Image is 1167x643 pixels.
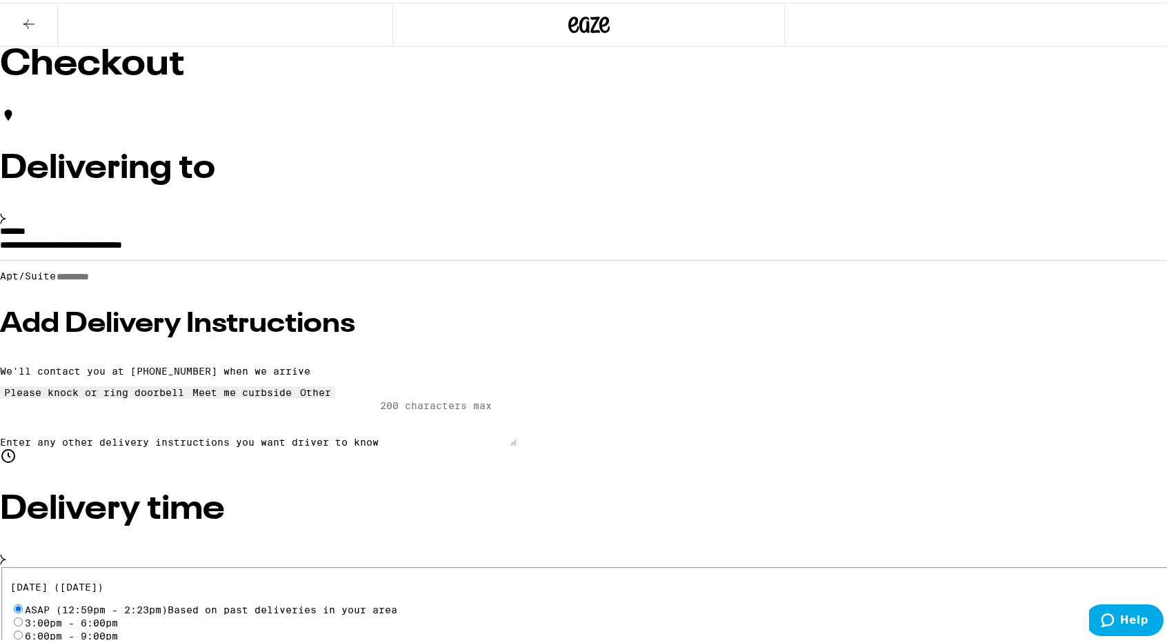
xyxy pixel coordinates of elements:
label: 6:00pm - 9:00pm [25,628,118,639]
button: Other [296,384,335,396]
button: Meet me curbside [188,384,296,396]
span: ASAP (12:59pm - 2:23pm) [25,602,397,613]
div: Other [300,384,331,395]
iframe: Opens a widget where you can find more information [1089,602,1164,636]
div: Please knock or ring doorbell [4,384,184,395]
span: Based on past deliveries in your area [168,602,397,613]
label: 3:00pm - 6:00pm [25,615,118,626]
div: Meet me curbside [192,384,292,395]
